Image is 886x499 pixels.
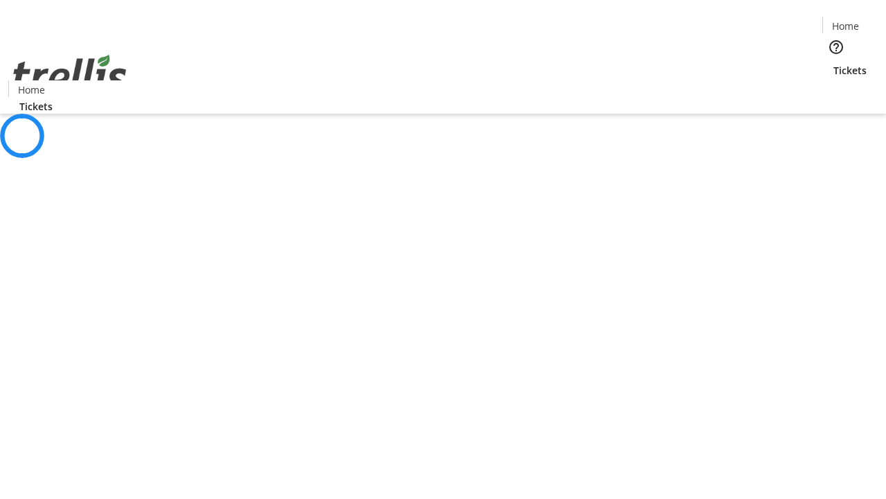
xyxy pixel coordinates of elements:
span: Tickets [19,99,53,114]
img: Orient E2E Organization hvzJzFsg5a's Logo [8,40,132,109]
a: Home [823,19,867,33]
a: Tickets [822,63,878,78]
button: Cart [822,78,850,105]
a: Home [9,82,53,97]
button: Help [822,33,850,61]
span: Tickets [833,63,867,78]
span: Home [18,82,45,97]
span: Home [832,19,859,33]
a: Tickets [8,99,64,114]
